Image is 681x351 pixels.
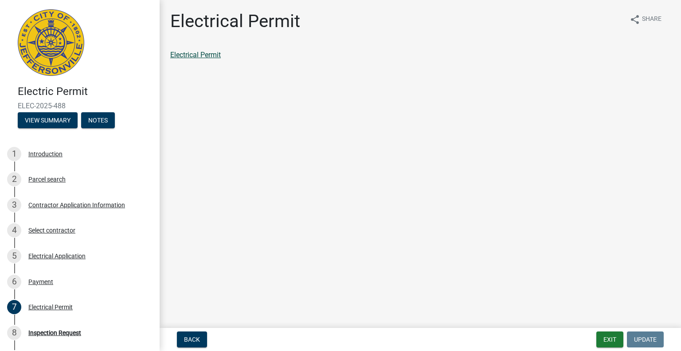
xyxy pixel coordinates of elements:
[28,151,63,157] div: Introduction
[7,198,21,212] div: 3
[7,172,21,186] div: 2
[81,112,115,128] button: Notes
[28,279,53,285] div: Payment
[170,11,300,32] h1: Electrical Permit
[7,147,21,161] div: 1
[18,112,78,128] button: View Summary
[28,227,75,233] div: Select contractor
[177,331,207,347] button: Back
[627,331,664,347] button: Update
[184,336,200,343] span: Back
[28,304,73,310] div: Electrical Permit
[18,85,153,98] h4: Electric Permit
[18,102,142,110] span: ELEC-2025-488
[28,202,125,208] div: Contractor Application Information
[7,275,21,289] div: 6
[28,176,66,182] div: Parcel search
[7,249,21,263] div: 5
[18,9,84,76] img: City of Jeffersonville, Indiana
[622,11,669,28] button: shareShare
[28,253,86,259] div: Electrical Application
[7,223,21,237] div: 4
[7,326,21,340] div: 8
[28,330,81,336] div: Inspection Request
[170,51,221,59] a: Electrical Permit
[81,117,115,124] wm-modal-confirm: Notes
[634,336,657,343] span: Update
[630,14,640,25] i: share
[596,331,623,347] button: Exit
[642,14,661,25] span: Share
[18,117,78,124] wm-modal-confirm: Summary
[7,300,21,314] div: 7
